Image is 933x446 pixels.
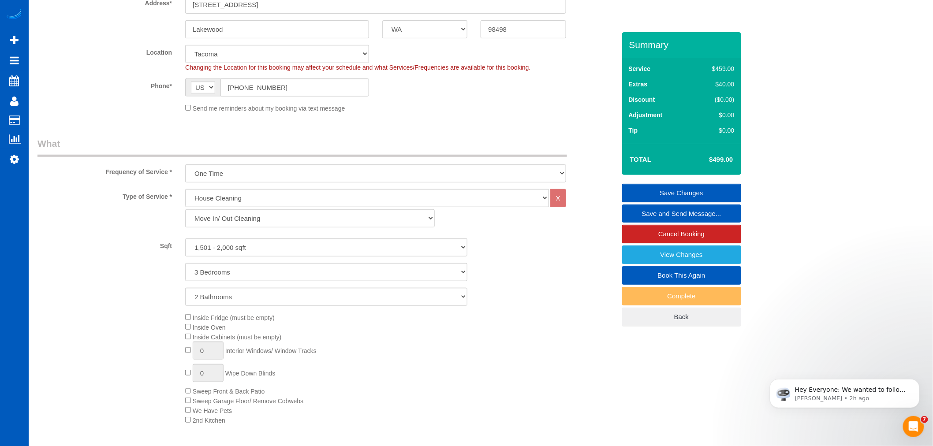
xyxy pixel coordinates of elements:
span: Inside Oven [193,324,226,331]
span: Sweep Front & Back Patio [193,388,265,395]
h4: $499.00 [683,156,733,164]
span: Changing the Location for this booking may affect your schedule and what Services/Frequencies are... [185,64,530,71]
label: Type of Service * [31,189,179,201]
span: 7 [921,416,928,423]
iframe: Intercom live chat [903,416,924,437]
span: Wipe Down Blinds [225,370,276,377]
a: Book This Again [622,266,741,285]
span: Inside Cabinets (must be empty) [193,334,282,341]
input: City* [185,20,369,38]
span: Sweep Garage Floor/ Remove Cobwebs [193,398,303,405]
label: Discount [629,95,655,104]
strong: Total [630,156,652,163]
div: $40.00 [694,80,735,89]
span: Inside Fridge (must be empty) [193,314,275,321]
input: Zip Code* [481,20,566,38]
span: Send me reminders about my booking via text message [193,105,345,112]
label: Frequency of Service * [31,164,179,176]
span: Interior Windows/ Window Tracks [225,347,317,354]
iframe: Intercom notifications message [757,361,933,422]
img: Automaid Logo [5,9,23,21]
a: Back [622,308,741,326]
div: ($0.00) [694,95,735,104]
div: $459.00 [694,64,735,73]
label: Location [31,45,179,57]
label: Tip [629,126,638,135]
label: Extras [629,80,648,89]
p: Message from Ellie, sent 2h ago [38,34,152,42]
h3: Summary [629,40,737,50]
span: We Have Pets [193,407,232,414]
span: Hey Everyone: We wanted to follow up and let you know we have been closely monitoring the account... [38,26,151,120]
label: Service [629,64,651,73]
label: Phone* [31,78,179,90]
a: View Changes [622,245,741,264]
input: Phone* [220,78,369,97]
a: Save Changes [622,184,741,202]
div: $0.00 [694,111,735,119]
a: Save and Send Message... [622,204,741,223]
div: $0.00 [694,126,735,135]
label: Adjustment [629,111,663,119]
span: 2nd Kitchen [193,417,225,424]
label: Sqft [31,238,179,250]
a: Cancel Booking [622,225,741,243]
legend: What [37,137,567,157]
